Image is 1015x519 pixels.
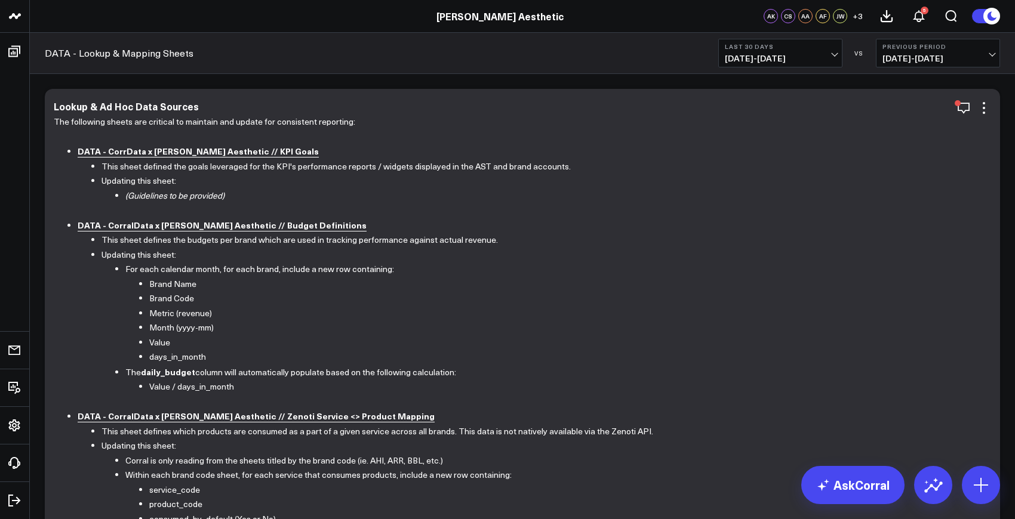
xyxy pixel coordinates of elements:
li: service_code [149,483,982,498]
a: DATA - Lookup & Mapping Sheets [45,47,193,60]
div: JW [833,9,847,23]
button: Last 30 Days[DATE]-[DATE] [718,39,842,67]
li: Updating this sheet: [101,248,982,262]
li: Brand Name [149,277,982,292]
li: The column will automatically populate based on the following calculation: [125,364,982,380]
a: DATA - CorralData x [PERSON_NAME] Aesthetic // Zenoti Service <> Product Mapping [78,410,435,422]
div: VS [848,50,870,57]
b: DATA - CorralData x [PERSON_NAME] Aesthetic // Budget Definitions [78,219,367,231]
p: The following sheets are critical to maintain and update for consistent reporting: [54,115,982,129]
b: DATA - CorralData x [PERSON_NAME] Aesthetic // Zenoti Service <> Product Mapping [78,410,435,422]
li: Metric (revenue) [149,306,982,321]
li: This sheet defines which products are consumed as a part of a given service across all brands. Th... [101,424,982,439]
div: Lookup & Ad Hoc Data Sources [54,100,199,113]
a: [PERSON_NAME] Aesthetic [436,10,564,23]
li: Month (yyyy-mm) [149,320,982,335]
span: + 3 [853,12,863,20]
li: Value / days_in_month [149,379,982,409]
i: (Guidelines to be provided) [125,190,224,201]
b: daily_budget [141,366,195,378]
li: Within each brand code sheet, for each service that consumes products, include a new row containing: [125,468,982,483]
button: +3 [850,9,865,23]
span: [DATE] - [DATE] [882,54,994,63]
div: 5 [921,7,928,14]
div: CS [781,9,795,23]
b: Last 30 Days [725,43,836,50]
button: Previous Period[DATE]-[DATE] [876,39,1000,67]
li: days_in_month [149,350,982,364]
b: DATA - CorrData x [PERSON_NAME] Aesthetic // KPI Goals [78,145,319,157]
li: Brand Code [149,291,982,306]
b: Previous Period [882,43,994,50]
div: AF [816,9,830,23]
a: AskCorral [801,466,905,504]
span: [DATE] - [DATE] [725,54,836,63]
div: AA [798,9,813,23]
a: DATA - CorrData x [PERSON_NAME] Aesthetic // KPI Goals [78,146,319,157]
a: DATA - CorralData x [PERSON_NAME] Aesthetic // Budget Definitions [78,220,367,231]
div: AK [764,9,778,23]
li: This sheet defined the goals leveraged for the KPI's performance reports / widgets displayed in t... [101,159,982,174]
li: Corral is only reading from the sheets titled by the brand code (ie. AHI, ARR, BBL, etc.) [125,453,982,468]
li: Updating this sheet: [101,174,982,189]
li: product_code [149,497,982,512]
li: Value [149,335,982,350]
li: This sheet defines the budgets per brand which are used in tracking performance against actual re... [101,233,982,248]
li: Updating this sheet: [101,438,982,453]
li: For each calendar month, for each brand, include a new row containing: [125,262,982,277]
